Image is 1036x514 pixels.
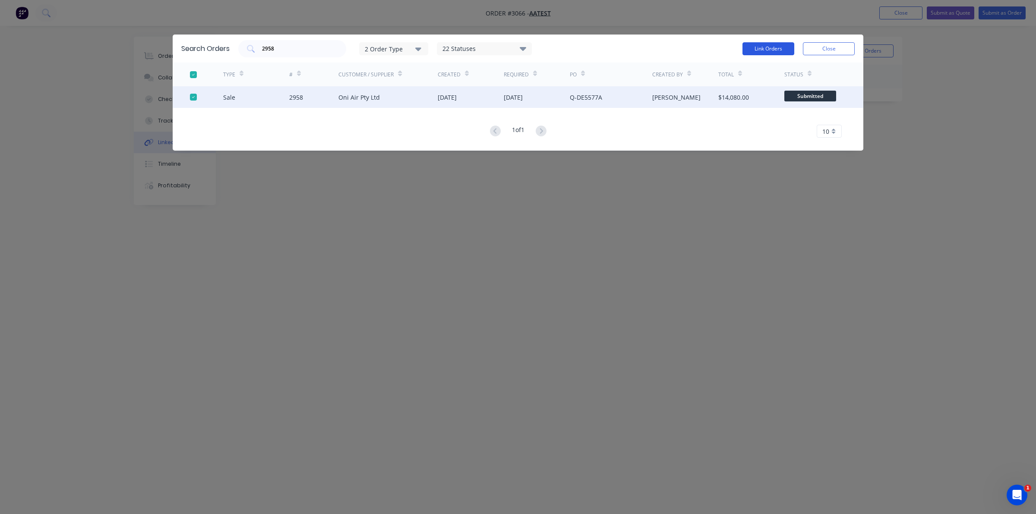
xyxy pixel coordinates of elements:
[338,93,380,102] div: Oni Air Pty Ltd
[1024,485,1031,492] span: 1
[570,71,577,79] div: PO
[822,127,829,136] span: 10
[437,44,531,54] div: 22 Statuses
[504,71,529,79] div: Required
[652,71,683,79] div: Created By
[289,93,303,102] div: 2958
[742,42,794,55] button: Link Orders
[181,44,230,54] div: Search Orders
[718,71,734,79] div: Total
[438,71,461,79] div: Created
[570,93,602,102] div: Q-DE5577A
[438,93,457,102] div: [DATE]
[223,93,235,102] div: Sale
[261,44,333,53] input: Search orders...
[784,91,836,101] span: Submitted
[289,71,293,79] div: #
[803,42,855,55] button: Close
[365,44,423,53] div: 2 Order Type
[512,125,524,138] div: 1 of 1
[359,42,428,55] button: 2 Order Type
[223,71,235,79] div: TYPE
[784,71,803,79] div: Status
[652,93,701,102] div: [PERSON_NAME]
[718,93,749,102] div: $14,080.00
[1007,485,1027,505] iframe: Intercom live chat
[504,93,523,102] div: [DATE]
[338,71,394,79] div: Customer / Supplier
